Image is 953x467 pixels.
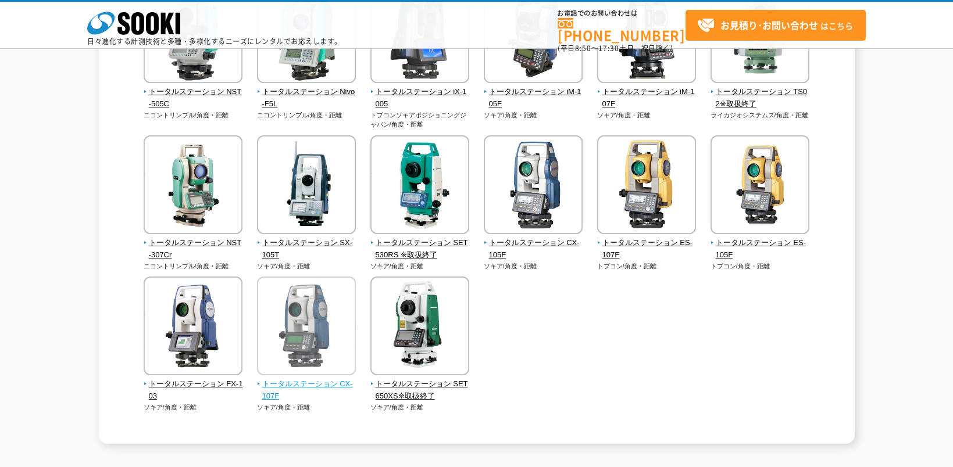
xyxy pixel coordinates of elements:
img: トータルステーション ES-105F [711,135,809,237]
span: トータルステーション SX-105T [257,237,356,261]
a: トータルステーション SET530RS ※取扱終了 [370,226,470,261]
p: ソキア/角度・距離 [370,261,470,271]
span: トータルステーション FX-103 [144,378,243,403]
p: トプコン/角度・距離 [711,261,810,271]
p: 日々進化する計測技術と多種・多様化するニーズにレンタルでお応えします。 [87,38,342,45]
img: トータルステーション FX-103 [144,276,242,378]
span: トータルステーション Nivo-F5L [257,86,356,110]
a: トータルステーション TS02※取扱終了 [711,75,810,110]
span: トータルステーション SET650XS※取扱終了 [370,378,470,403]
a: トータルステーション SX-105T [257,226,356,261]
a: トータルステーション CX-107F [257,367,356,402]
a: トータルステーション CX-105F [484,226,583,261]
p: ソキア/角度・距離 [257,261,356,271]
img: トータルステーション SX-105T [257,135,356,237]
span: トータルステーション NST-307Cr [144,237,243,261]
strong: お見積り･お問い合わせ [720,18,818,32]
a: トータルステーション SET650XS※取扱終了 [370,367,470,402]
a: トータルステーション iX-1005 [370,75,470,110]
img: トータルステーション ES-107F [597,135,696,237]
a: お見積り･お問い合わせはこちら [686,10,866,41]
img: トータルステーション CX-107F [257,276,356,378]
span: トータルステーション CX-107F [257,378,356,403]
p: トプコンソキアポジショニングジャパン/角度・距離 [370,110,470,130]
a: トータルステーション NST-307Cr [144,226,243,261]
a: [PHONE_NUMBER] [558,18,686,42]
span: 8:50 [575,43,591,53]
img: トータルステーション CX-105F [484,135,583,237]
a: トータルステーション iM-105F [484,75,583,110]
p: トプコン/角度・距離 [597,261,697,271]
a: トータルステーション iM-107F [597,75,697,110]
span: はこちら [697,17,853,34]
span: 17:30 [598,43,619,53]
span: お電話でのお問い合わせは [558,10,686,17]
p: ニコントリンブル/角度・距離 [144,261,243,271]
a: トータルステーション Nivo-F5L [257,75,356,110]
span: トータルステーション ES-107F [597,237,697,261]
span: トータルステーション ES-105F [711,237,810,261]
p: ニコントリンブル/角度・距離 [257,110,356,120]
span: トータルステーション iM-107F [597,86,697,110]
span: トータルステーション CX-105F [484,237,583,261]
span: トータルステーション TS02※取扱終了 [711,86,810,110]
p: ソキア/角度・距離 [484,261,583,271]
span: トータルステーション NST-505C [144,86,243,110]
img: トータルステーション SET530RS ※取扱終了 [370,135,469,237]
a: トータルステーション ES-107F [597,226,697,261]
a: トータルステーション FX-103 [144,367,243,402]
img: トータルステーション SET650XS※取扱終了 [370,276,469,378]
span: (平日 ～ 土日、祝日除く) [558,43,673,53]
p: ソキア/角度・距離 [370,403,470,412]
span: トータルステーション SET530RS ※取扱終了 [370,237,470,261]
p: ニコントリンブル/角度・距離 [144,110,243,120]
a: トータルステーション ES-105F [711,226,810,261]
span: トータルステーション iX-1005 [370,86,470,110]
p: ソキア/角度・距離 [144,403,243,412]
span: トータルステーション iM-105F [484,86,583,110]
p: ソキア/角度・距離 [257,403,356,412]
p: ライカジオシステムズ/角度・距離 [711,110,810,120]
img: トータルステーション NST-307Cr [144,135,242,237]
a: トータルステーション NST-505C [144,75,243,110]
p: ソキア/角度・距離 [597,110,697,120]
p: ソキア/角度・距離 [484,110,583,120]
